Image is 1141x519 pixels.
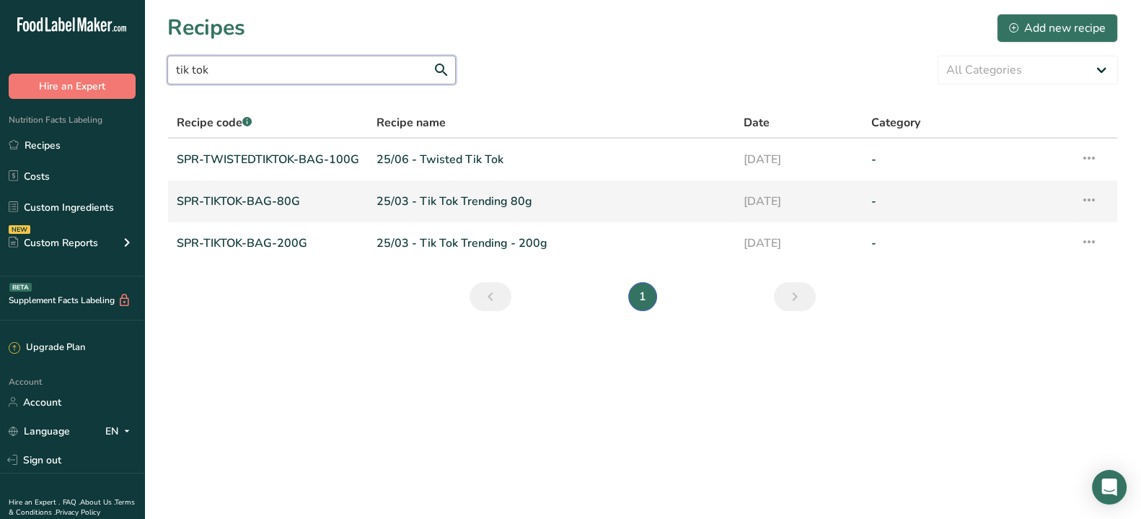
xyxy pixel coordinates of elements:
div: Upgrade Plan [9,341,85,355]
span: Date [744,114,770,131]
a: Privacy Policy [56,507,100,518]
a: Terms & Conditions . [9,497,135,518]
a: [DATE] [744,228,854,258]
span: Category [871,114,920,131]
a: [DATE] [744,186,854,217]
div: EN [105,422,136,440]
a: 25/03 - Tik Tok Trending 80g [376,186,726,217]
a: Previous page [470,282,511,311]
input: Search for recipe [167,56,456,84]
div: BETA [9,283,32,292]
a: SPR-TIKTOK-BAG-80G [177,186,359,217]
div: NEW [9,225,30,234]
a: - [871,144,1063,175]
span: Recipe code [177,115,252,131]
span: Recipe name [376,114,446,131]
a: Hire an Expert . [9,497,60,507]
a: SPR-TWISTEDTIKTOK-BAG-100G [177,144,359,175]
a: About Us . [80,497,115,507]
div: Custom Reports [9,235,98,250]
a: - [871,186,1063,217]
a: 25/06 - Twisted Tik Tok [376,144,726,175]
a: - [871,228,1063,258]
a: Next page [774,282,816,311]
div: Add new recipe [1009,19,1106,37]
a: FAQ . [63,497,80,507]
a: SPR-TIKTOK-BAG-200G [177,228,359,258]
button: Hire an Expert [9,74,136,99]
a: 25/03 - Tik Tok Trending - 200g [376,228,726,258]
div: Open Intercom Messenger [1092,470,1127,505]
a: [DATE] [744,144,854,175]
a: Language [9,419,70,444]
button: Add new recipe [997,14,1118,43]
h1: Recipes [167,12,245,44]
